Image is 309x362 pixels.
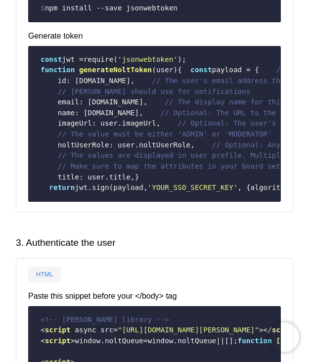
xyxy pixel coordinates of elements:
h4: Paste this snippet before your </body> tag [28,290,281,302]
span: const [41,55,62,63]
span: imageUrl [58,119,92,127]
span: user [156,66,174,74]
span: // Make sure to map the attributes in your board settings. [58,162,307,170]
span: // [PERSON_NAME] should use for notifications [58,88,251,95]
span: ( [113,55,118,63]
span: async [75,326,96,334]
span: "[URL][DOMAIN_NAME][PERSON_NAME]" [118,326,259,334]
span: { [177,66,182,74]
span: : [DOMAIN_NAME], [79,98,148,106]
span: < [41,326,45,334]
span: $ [41,4,45,12]
span: require [84,55,114,63]
span: ) [174,66,178,74]
span: .noltQueue||[]; [174,337,238,345]
span: < [41,337,45,345]
span: function [41,66,75,74]
span: ); [177,55,186,63]
span: : user.noltUserRole, [109,141,195,149]
span: </ [264,326,272,334]
span: title [58,173,79,181]
span: jwt.sign(payload, [75,183,147,191]
span: npm install --save jsonwebtoken [45,4,178,12]
span: window [148,337,174,345]
span: generateNoltToken [79,66,152,74]
span: : [DOMAIN_NAME], [66,77,135,85]
span: // The display name for this user [165,98,306,106]
h2: 3. Authenticate the user [16,236,293,250]
span: src [100,326,113,334]
span: return [49,183,75,191]
span: function [238,337,272,345]
span: id [58,77,66,85]
span: jwt = [62,55,83,63]
span: const [190,66,212,74]
span: , { [238,183,251,191]
span: 'jsonwebtoken' [118,55,177,63]
iframe: Chatra live chat [269,322,299,352]
span: noltUserRole [58,141,109,149]
a: HTML [28,267,61,282]
span: > [71,337,75,345]
span: ( [152,66,156,74]
span: script [45,337,71,345]
span: payload = { [212,66,259,74]
span: name [58,109,75,117]
span: : user.title, [79,173,135,181]
span: <!-- [PERSON_NAME] library --> [41,316,169,323]
span: : [DOMAIN_NAME], [75,109,143,117]
span: // The user's email address that [152,77,289,85]
span: window [75,337,100,345]
span: email [58,98,79,106]
span: .noltQueue= [100,337,147,345]
code: } } [35,50,274,197]
h4: Generate token [28,30,281,42]
span: : user.imageUrl, [92,119,161,127]
span: 'YOUR_SSO_SECRET_KEY' [148,183,238,191]
span: > [259,326,264,334]
span: algorithm [251,183,289,191]
span: // The value must be either 'ADMIN' or 'MODERATOR' [58,130,272,138]
span: = [113,326,118,334]
span: script [45,326,71,334]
